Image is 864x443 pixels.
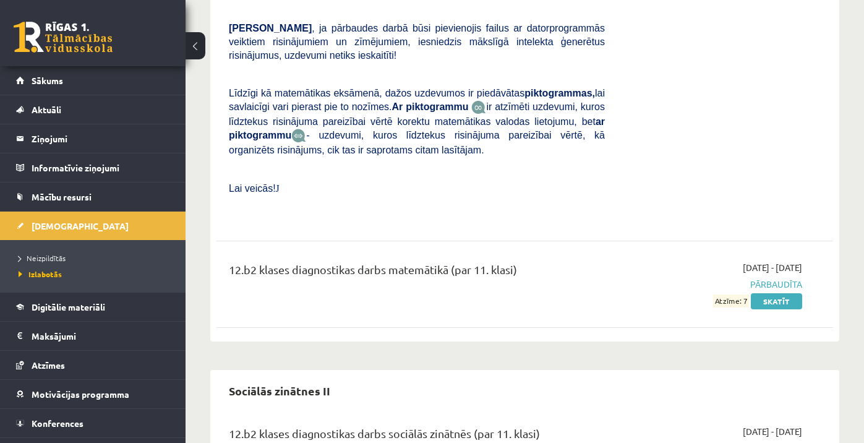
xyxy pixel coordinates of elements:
a: Maksājumi [16,322,170,350]
span: Lai veicās! [229,183,276,194]
span: Līdzīgi kā matemātikas eksāmenā, dažos uzdevumos ir piedāvātas lai savlaicīgi vari pierast pie to... [229,88,605,112]
a: Mācību resursi [16,183,170,211]
legend: Maksājumi [32,322,170,350]
legend: Ziņojumi [32,124,170,153]
a: [DEMOGRAPHIC_DATA] [16,212,170,240]
img: wKvN42sLe3LLwAAAABJRU5ErkJggg== [291,129,306,143]
span: - uzdevumi, kuros līdztekus risinājuma pareizībai vērtē, kā organizēts risinājums, cik tas ir sap... [229,130,605,155]
a: Digitālie materiāli [16,293,170,321]
span: J [276,183,280,194]
span: Atzīmes [32,359,65,371]
b: Ar piktogrammu [392,101,469,112]
span: [PERSON_NAME] [229,23,312,33]
a: Izlabotās [19,269,173,280]
span: ir atzīmēti uzdevumi, kuros līdztekus risinājuma pareizībai vērtē korektu matemātikas valodas lie... [229,101,605,140]
a: Atzīmes [16,351,170,379]
b: piktogrammas, [524,88,595,98]
legend: Informatīvie ziņojumi [32,153,170,182]
span: Pārbaudīta [623,278,802,291]
span: [DEMOGRAPHIC_DATA] [32,220,129,231]
h2: Sociālās zinātnes II [216,376,343,405]
span: Motivācijas programma [32,389,129,400]
div: 12.b2 klases diagnostikas darbs matemātikā (par 11. klasi) [229,261,605,284]
span: [DATE] - [DATE] [743,425,802,438]
span: [DATE] - [DATE] [743,261,802,274]
span: , ja pārbaudes darbā būsi pievienojis failus ar datorprogrammās veiktiem risinājumiem un zīmējumi... [229,23,605,61]
span: Digitālie materiāli [32,301,105,312]
span: Konferences [32,418,83,429]
a: Rīgas 1. Tālmācības vidusskola [14,22,113,53]
a: Skatīt [751,293,802,309]
a: Informatīvie ziņojumi [16,153,170,182]
span: Aktuāli [32,104,61,115]
span: Neizpildītās [19,253,66,263]
a: Konferences [16,409,170,437]
a: Motivācijas programma [16,380,170,408]
span: Izlabotās [19,269,62,279]
span: Mācību resursi [32,191,92,202]
a: Sākums [16,66,170,95]
span: Atzīme: 7 [713,295,749,308]
a: Ziņojumi [16,124,170,153]
img: JfuEzvunn4EvwAAAAASUVORK5CYII= [471,100,486,114]
a: Aktuāli [16,95,170,124]
span: Sākums [32,75,63,86]
a: Neizpildītās [19,252,173,264]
